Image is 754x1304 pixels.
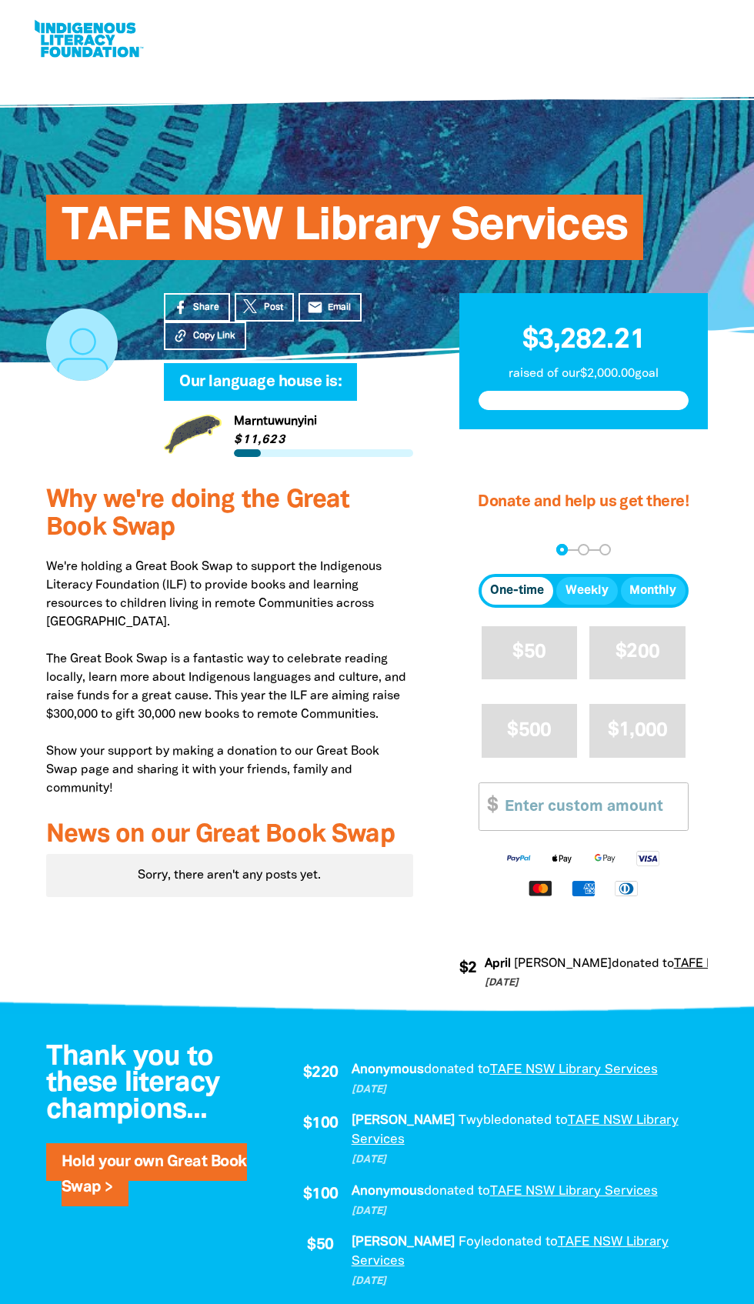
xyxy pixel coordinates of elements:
[46,854,413,897] div: Paginated content
[307,299,323,315] i: email
[424,1186,490,1197] span: donated to
[482,577,553,605] button: One-time
[502,1115,568,1126] span: donated to
[565,582,609,600] span: Weekly
[352,1082,692,1098] p: [DATE]
[307,1238,333,1254] span: $50
[328,301,351,315] span: Email
[495,783,688,830] input: Enter custom amount
[583,849,626,867] img: Google Pay logo
[479,783,498,830] span: $
[352,1115,455,1126] em: [PERSON_NAME]
[164,293,230,322] a: Share
[621,577,686,605] button: Monthly
[46,1045,219,1124] span: Thank you to these literacy champions...
[303,1187,339,1203] span: $100
[458,961,475,977] span: $2
[299,293,362,322] a: emailEmail
[46,821,413,849] h3: News on our Great Book Swap
[424,1064,490,1076] span: donated to
[562,879,605,897] img: American Express logo
[519,879,562,897] img: Mastercard logo
[507,722,551,739] span: $500
[179,375,342,401] span: Our language house is:
[479,365,689,383] p: raised of our $2,000.00 goal
[589,704,686,757] button: $1,000
[556,577,617,605] button: Weekly
[478,495,689,509] span: Donate and help us get there!
[459,955,708,991] div: Donation stream
[490,1064,658,1076] a: TAFE NSW Library Services
[608,722,668,739] span: $1,000
[352,1274,692,1289] p: [DATE]
[352,1204,692,1219] p: [DATE]
[492,1236,558,1248] span: donated to
[352,1152,692,1168] p: [DATE]
[626,849,669,867] img: Visa logo
[599,544,611,555] button: Navigate to step 3 of 3 to enter your payment details
[235,293,294,322] a: Post
[479,837,689,909] div: Available payment methods
[589,626,686,679] button: $200
[512,643,545,661] span: $50
[556,544,568,555] button: Navigate to step 1 of 3 to enter your donation amount
[46,854,413,897] div: Sorry, there aren't any posts yet.
[490,1186,658,1197] a: TAFE NSW Library Services
[62,1155,247,1195] a: Hold your own Great Book Swap >
[352,1236,455,1248] em: [PERSON_NAME]
[46,489,349,539] span: Why we're doing the Great Book Swap
[616,643,659,661] span: $200
[352,1186,424,1197] em: Anonymous
[352,1064,424,1076] em: Anonymous
[610,959,672,969] span: donated to
[522,328,645,353] span: $3,282.21
[482,626,578,679] button: $50
[459,1115,502,1126] em: Twyble
[264,301,283,315] span: Post
[164,384,412,393] h6: My Team
[497,849,540,867] img: Paypal logo
[540,849,583,867] img: Apple Pay logo
[629,582,676,600] span: Monthly
[483,959,509,969] em: April
[479,574,689,608] div: Donation frequency
[62,206,628,260] span: TAFE NSW Library Services
[193,329,235,343] span: Copy Link
[303,1066,339,1082] span: $220
[578,544,589,555] button: Navigate to step 2 of 3 to enter your details
[512,959,610,969] em: [PERSON_NAME]
[193,301,219,315] span: Share
[482,704,578,757] button: $500
[303,1116,339,1132] span: $100
[164,322,246,350] button: Copy Link
[46,558,413,798] p: We're holding a Great Book Swap to support the Indigenous Literacy Foundation (ILF) to provide bo...
[490,582,544,600] span: One-time
[459,1236,492,1248] em: Foyle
